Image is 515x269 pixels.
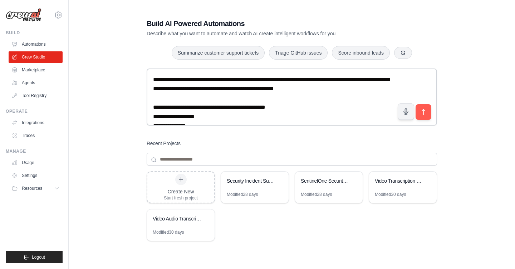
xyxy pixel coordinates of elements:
[153,215,202,222] div: Video Audio Transcription Pipeline
[147,30,387,37] p: Describe what you want to automate and watch AI create intelligent workflows for you
[9,130,63,141] a: Traces
[164,195,198,201] div: Start fresh project
[9,183,63,194] button: Resources
[9,64,63,76] a: Marketplace
[172,46,265,60] button: Summarize customer support tickets
[147,140,181,147] h3: Recent Projects
[479,235,515,269] iframe: Chat Widget
[6,8,41,22] img: Logo
[9,170,63,181] a: Settings
[269,46,328,60] button: Triage GitHub issues
[9,157,63,168] a: Usage
[147,19,387,29] h1: Build AI Powered Automations
[164,188,198,195] div: Create New
[6,108,63,114] div: Operate
[398,103,414,120] button: Click to speak your automation idea
[9,77,63,88] a: Agents
[6,148,63,154] div: Manage
[6,30,63,36] div: Build
[22,186,42,191] span: Resources
[375,177,424,184] div: Video Transcription and Query System
[9,39,63,50] a: Automations
[6,251,63,263] button: Logout
[227,192,258,197] div: Modified 28 days
[301,177,350,184] div: SentinelOne Security Query Builder
[301,192,332,197] div: Modified 28 days
[375,192,406,197] div: Modified 30 days
[9,117,63,128] a: Integrations
[9,90,63,101] a: Tool Registry
[394,47,412,59] button: Get new suggestions
[32,254,45,260] span: Logout
[332,46,390,60] button: Score inbound leads
[153,229,184,235] div: Modified 30 days
[9,51,63,63] a: Crew Studio
[227,177,276,184] div: Security Incident Summarizer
